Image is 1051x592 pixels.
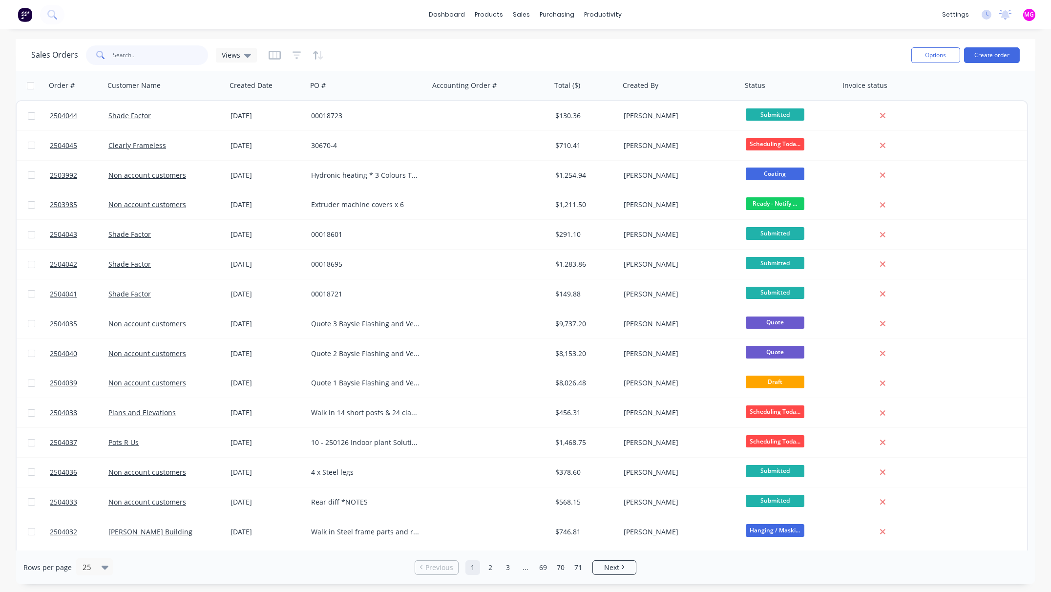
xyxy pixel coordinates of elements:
[411,560,640,575] ul: Pagination
[108,289,151,298] a: Shade Factor
[623,81,658,90] div: Created By
[108,497,186,507] a: Non account customers
[222,50,240,60] span: Views
[108,349,186,358] a: Non account customers
[311,378,420,388] div: Quote 1 Baysie Flashing and Ventilation
[108,111,151,120] a: Shade Factor
[624,200,732,210] div: [PERSON_NAME]
[624,230,732,239] div: [PERSON_NAME]
[554,81,580,90] div: Total ($)
[231,170,303,180] div: [DATE]
[555,319,613,329] div: $9,737.20
[108,259,151,269] a: Shade Factor
[746,435,804,447] span: Scheduling Toda...
[415,563,458,572] a: Previous page
[311,170,420,180] div: Hydronic heating * 3 Colours Top coat only
[555,527,613,537] div: $746.81
[311,467,420,477] div: 4 x Steel legs
[465,560,480,575] a: Page 1 is your current page
[555,200,613,210] div: $1,211.50
[108,378,186,387] a: Non account customers
[508,7,535,22] div: sales
[311,141,420,150] div: 30670-4
[31,50,78,60] h1: Sales Orders
[50,349,77,359] span: 2504040
[50,200,77,210] span: 2503985
[50,398,108,427] a: 2504038
[50,319,77,329] span: 2504035
[231,438,303,447] div: [DATE]
[50,547,108,576] a: 2504031
[425,563,453,572] span: Previous
[23,563,72,572] span: Rows per page
[108,319,186,328] a: Non account customers
[555,408,613,418] div: $456.31
[50,101,108,130] a: 2504044
[108,230,151,239] a: Shade Factor
[555,497,613,507] div: $568.15
[231,111,303,121] div: [DATE]
[624,259,732,269] div: [PERSON_NAME]
[50,527,77,537] span: 2504032
[624,289,732,299] div: [PERSON_NAME]
[555,111,613,121] div: $130.36
[746,108,804,121] span: Submitted
[746,405,804,418] span: Scheduling Toda...
[746,524,804,536] span: Hanging / Maski...
[108,438,139,447] a: Pots R Us
[107,81,161,90] div: Customer Name
[571,560,586,575] a: Page 71
[746,227,804,239] span: Submitted
[50,170,77,180] span: 2503992
[231,259,303,269] div: [DATE]
[50,368,108,398] a: 2504039
[50,111,77,121] span: 2504044
[108,141,166,150] a: Clearly Frameless
[424,7,470,22] a: dashboard
[483,560,498,575] a: Page 2
[553,560,568,575] a: Page 70
[555,378,613,388] div: $8,026.48
[311,408,420,418] div: Walk in 14 short posts & 24 clamps
[50,279,108,309] a: 2504041
[501,560,515,575] a: Page 3
[311,438,420,447] div: 10 - 250126 Indoor plant Solutions
[624,467,732,477] div: [PERSON_NAME]
[536,560,550,575] a: Page 69
[311,319,420,329] div: Quote 3 Baysie Flashing and Ventilation
[108,527,192,536] a: [PERSON_NAME] Building
[50,250,108,279] a: 2504042
[50,487,108,517] a: 2504033
[231,319,303,329] div: [DATE]
[231,497,303,507] div: [DATE]
[311,259,420,269] div: 00018695
[911,47,960,63] button: Options
[231,289,303,299] div: [DATE]
[746,376,804,388] span: Draft
[555,170,613,180] div: $1,254.94
[231,230,303,239] div: [DATE]
[230,81,273,90] div: Created Date
[50,378,77,388] span: 2504039
[593,563,636,572] a: Next page
[311,200,420,210] div: Extruder machine covers x 6
[555,141,613,150] div: $710.41
[311,289,420,299] div: 00018721
[231,408,303,418] div: [DATE]
[108,200,186,209] a: Non account customers
[311,527,420,537] div: Walk in Steel frame parts and rods 5 parts
[518,560,533,575] a: Jump forward
[624,319,732,329] div: [PERSON_NAME]
[746,465,804,477] span: Submitted
[604,563,619,572] span: Next
[624,408,732,418] div: [PERSON_NAME]
[745,81,765,90] div: Status
[624,111,732,121] div: [PERSON_NAME]
[746,257,804,269] span: Submitted
[746,495,804,507] span: Submitted
[50,438,77,447] span: 2504037
[746,346,804,358] span: Quote
[18,7,32,22] img: Factory
[50,131,108,160] a: 2504045
[50,141,77,150] span: 2504045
